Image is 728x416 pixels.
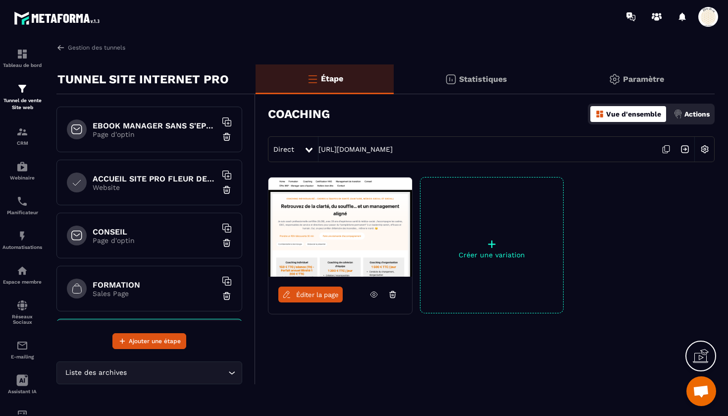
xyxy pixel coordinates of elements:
a: Éditer la page [278,287,343,302]
img: formation [16,126,28,138]
a: formationformationTunnel de vente Site web [2,75,42,119]
img: trash [222,238,232,248]
p: Assistant IA [2,389,42,394]
input: Search for option [129,367,226,378]
p: Planificateur [2,210,42,215]
p: Sales Page [93,290,216,297]
p: Paramètre [623,74,664,84]
img: trash [222,185,232,195]
img: logo [14,9,103,27]
p: Webinaire [2,175,42,180]
p: CRM [2,140,42,146]
img: setting-gr.5f69749f.svg [609,73,621,85]
span: Liste des archives [63,367,129,378]
p: Étape [321,74,343,83]
button: Ajouter une étape [112,333,186,349]
a: Gestion des tunnels [56,43,125,52]
img: trash [222,291,232,301]
a: schedulerschedulerPlanificateur [2,188,42,223]
p: Vue d'ensemble [606,110,661,118]
img: automations [16,161,28,173]
h6: ACCUEIL SITE PRO FLEUR DE VIE [93,174,216,183]
img: formation [16,48,28,60]
a: social-networksocial-networkRéseaux Sociaux [2,292,42,332]
img: trash [222,132,232,142]
div: Search for option [56,361,242,384]
img: automations [16,230,28,242]
p: Créer une variation [420,251,563,259]
span: Éditer la page [296,291,339,298]
span: Direct [273,145,294,153]
img: setting-w.858f3a88.svg [695,140,714,159]
img: arrow [56,43,65,52]
h3: COACHING [268,107,330,121]
a: automationsautomationsAutomatisations [2,223,42,257]
a: formationformationCRM [2,119,42,153]
img: dashboard-orange.40269519.svg [595,110,604,119]
img: image [268,178,412,277]
img: social-network [16,299,28,311]
img: stats.20deebd0.svg [445,73,457,85]
p: Tableau de bord [2,62,42,68]
p: Website [93,183,216,191]
h6: FORMATION [93,280,216,290]
p: + [420,237,563,251]
img: bars-o.4a397970.svg [307,73,318,85]
img: email [16,340,28,352]
p: Réseaux Sociaux [2,314,42,325]
p: E-mailing [2,354,42,359]
h6: EBOOK MANAGER SANS S'EPUISER OFFERT [93,121,216,130]
img: automations [16,265,28,277]
a: Assistant IA [2,367,42,402]
a: automationsautomationsEspace membre [2,257,42,292]
p: Statistiques [459,74,507,84]
img: scheduler [16,195,28,207]
a: emailemailE-mailing [2,332,42,367]
p: Page d'optin [93,237,216,244]
a: [URL][DOMAIN_NAME] [318,145,393,153]
p: Page d'optin [93,130,216,138]
a: formationformationTableau de bord [2,41,42,75]
span: Ajouter une étape [129,336,181,346]
h6: CONSEIL [93,227,216,237]
p: TUNNEL SITE INTERNET PRO [57,69,229,89]
img: arrow-next.bcc2205e.svg [676,140,694,159]
a: automationsautomationsWebinaire [2,153,42,188]
div: Ouvrir le chat [686,376,716,406]
img: formation [16,83,28,95]
p: Espace membre [2,279,42,285]
p: Tunnel de vente Site web [2,97,42,111]
p: Actions [684,110,710,118]
p: Automatisations [2,244,42,250]
img: actions.d6e523a2.png [674,110,682,119]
